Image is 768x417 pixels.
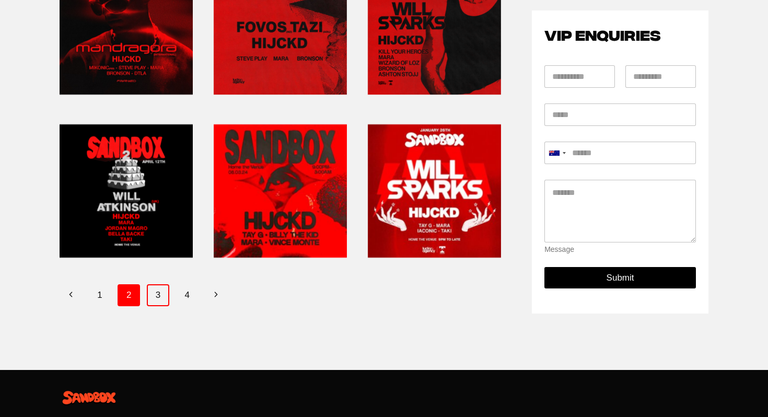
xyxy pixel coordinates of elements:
nav: Page navigation [60,284,501,306]
button: Submit [544,267,696,288]
div: Message [544,245,696,254]
h2: VIP ENQUIRIES [544,23,696,45]
span: 2 [118,284,140,306]
button: Selected country [544,142,569,164]
a: 1 [89,284,111,306]
a: 4 [176,284,199,306]
a: 3 [147,284,169,306]
input: Mobile [544,142,696,164]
